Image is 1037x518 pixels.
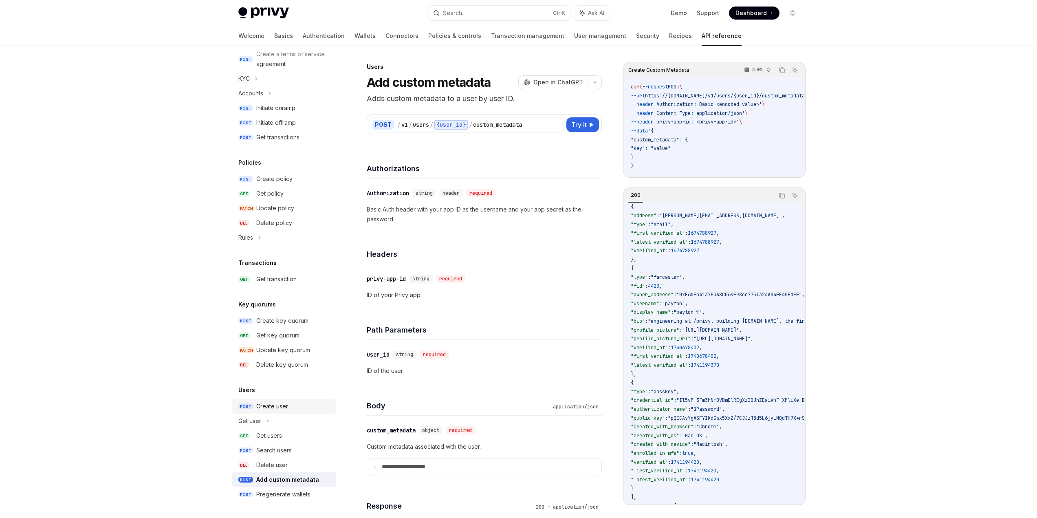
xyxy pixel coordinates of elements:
[574,26,626,46] a: User management
[631,353,685,359] span: "first_verified_at"
[367,290,602,300] p: ID of your Privy app.
[367,75,491,90] h1: Add custom metadata
[631,318,645,324] span: "bio"
[735,9,767,17] span: Dashboard
[668,459,671,465] span: :
[232,47,336,71] a: POSTCreate a terms of service agreement
[628,67,689,73] span: Create Custom Metadata
[669,26,692,46] a: Recipes
[367,500,533,511] h4: Response
[367,442,602,452] p: Custom metadata associated with the user.
[401,121,408,129] div: v1
[367,366,602,376] p: ID of the user.
[367,189,409,197] div: Authorization
[648,128,654,134] span: '{
[716,230,719,236] span: ,
[420,350,449,359] div: required
[631,379,634,386] span: {
[550,403,602,411] div: application/json
[702,309,705,315] span: ,
[786,7,799,20] button: Toggle dark mode
[674,291,676,298] span: :
[256,401,288,411] div: Create user
[232,313,336,328] a: POSTCreate key quorum
[662,300,685,307] span: "payton"
[232,216,336,230] a: DELDelete policy
[631,309,671,315] span: "display_name"
[685,467,688,474] span: :
[665,415,668,421] span: :
[651,221,671,228] span: "email"
[367,426,416,434] div: custom_metadata
[631,371,636,377] span: },
[688,353,716,359] span: 1740678402
[238,105,253,111] span: POST
[256,331,299,340] div: Get key quorum
[238,333,250,339] span: GET
[232,443,336,458] a: POSTSearch users
[691,476,719,483] span: 1741194420
[238,134,253,141] span: POST
[694,335,751,342] span: "[URL][DOMAIN_NAME]"
[648,318,1011,324] span: "engineering at /privy. building [DOMAIN_NAME], the first Farcaster video client. nyc. 👨‍💻🍎🏳️‍🌈 [...
[671,309,674,315] span: :
[682,450,694,456] span: true
[367,163,602,174] h4: Authorizations
[740,63,774,77] button: cURL
[751,66,764,73] p: cURL
[685,300,688,307] span: ,
[533,78,583,86] span: Open in ChatGPT
[705,432,708,439] span: ,
[631,145,671,152] span: "key": "value"
[354,26,376,46] a: Wallets
[725,441,728,447] span: ,
[679,327,682,333] span: :
[631,84,642,90] span: curl
[659,212,782,219] span: "[PERSON_NAME][EMAIL_ADDRESS][DOMAIN_NAME]"
[694,441,725,447] span: "Macintosh"
[232,343,336,357] a: PATCHUpdate key quorum
[367,400,550,411] h4: Body
[631,203,634,210] span: {
[232,186,336,201] a: GETGet policy
[648,283,659,289] span: 4423
[694,450,696,456] span: ,
[648,221,651,228] span: :
[256,360,308,370] div: Delete key quorum
[648,274,651,280] span: :
[416,190,433,196] span: string
[367,249,602,260] h4: Headers
[762,101,765,108] span: \
[533,503,602,511] div: 200 - application/json
[656,212,659,219] span: :
[367,324,602,335] h4: Path Parameters
[256,445,292,455] div: Search users
[631,406,688,412] span: "authenticator_name"
[232,458,336,472] a: DELDelete user
[694,423,696,430] span: :
[777,190,787,201] button: Copy the contents from the code block
[238,205,255,212] span: PATCH
[679,84,682,90] span: \
[671,344,699,351] span: 1740678402
[238,233,253,242] div: Rules
[722,406,725,412] span: ,
[631,291,674,298] span: "owner_address"
[631,450,679,456] span: "enrolled_in_mfa"
[631,239,688,245] span: "latest_verified_at"
[645,283,648,289] span: :
[238,385,255,395] h5: Users
[372,120,394,130] div: POST
[473,121,522,129] div: custom_metadata
[631,335,691,342] span: "profile_picture_url"
[566,117,599,132] button: Try it
[232,357,336,372] a: DELDelete key quorum
[631,137,688,143] span: "custom_metadata": {
[636,26,659,46] a: Security
[256,431,282,441] div: Get users
[651,274,682,280] span: "farcaster"
[631,423,694,430] span: "created_with_browser"
[691,406,722,412] span: "1Password"
[553,10,565,16] span: Ctrl K
[729,7,779,20] a: Dashboard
